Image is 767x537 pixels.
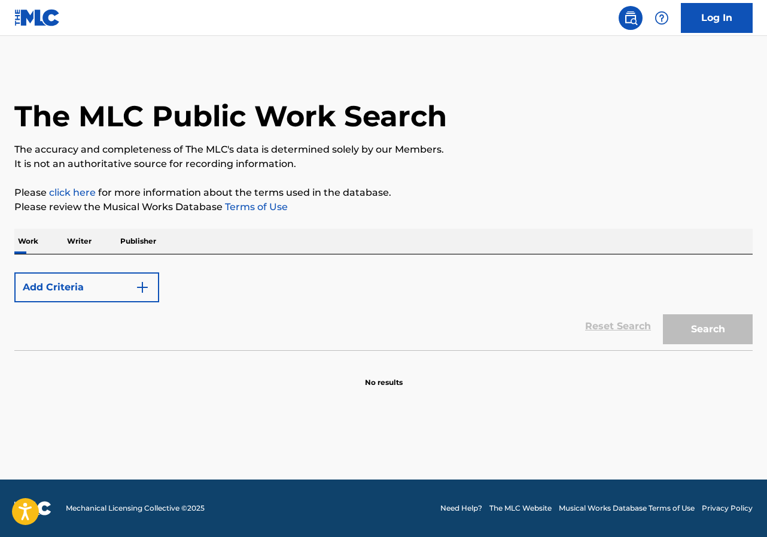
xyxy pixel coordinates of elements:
[440,503,482,514] a: Need Help?
[223,201,288,213] a: Terms of Use
[117,229,160,254] p: Publisher
[702,503,753,514] a: Privacy Policy
[14,186,753,200] p: Please for more information about the terms used in the database.
[63,229,95,254] p: Writer
[681,3,753,33] a: Log In
[650,6,674,30] div: Help
[14,142,753,157] p: The accuracy and completeness of The MLC's data is determined solely by our Members.
[14,157,753,171] p: It is not an authoritative source for recording information.
[655,11,669,25] img: help
[49,187,96,198] a: click here
[14,229,42,254] p: Work
[66,503,205,514] span: Mechanical Licensing Collective © 2025
[14,9,60,26] img: MLC Logo
[489,503,552,514] a: The MLC Website
[14,98,447,134] h1: The MLC Public Work Search
[14,266,753,350] form: Search Form
[14,272,159,302] button: Add Criteria
[14,501,51,515] img: logo
[559,503,695,514] a: Musical Works Database Terms of Use
[135,280,150,295] img: 9d2ae6d4665cec9f34b9.svg
[365,363,403,388] p: No results
[14,200,753,214] p: Please review the Musical Works Database
[619,6,643,30] a: Public Search
[623,11,638,25] img: search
